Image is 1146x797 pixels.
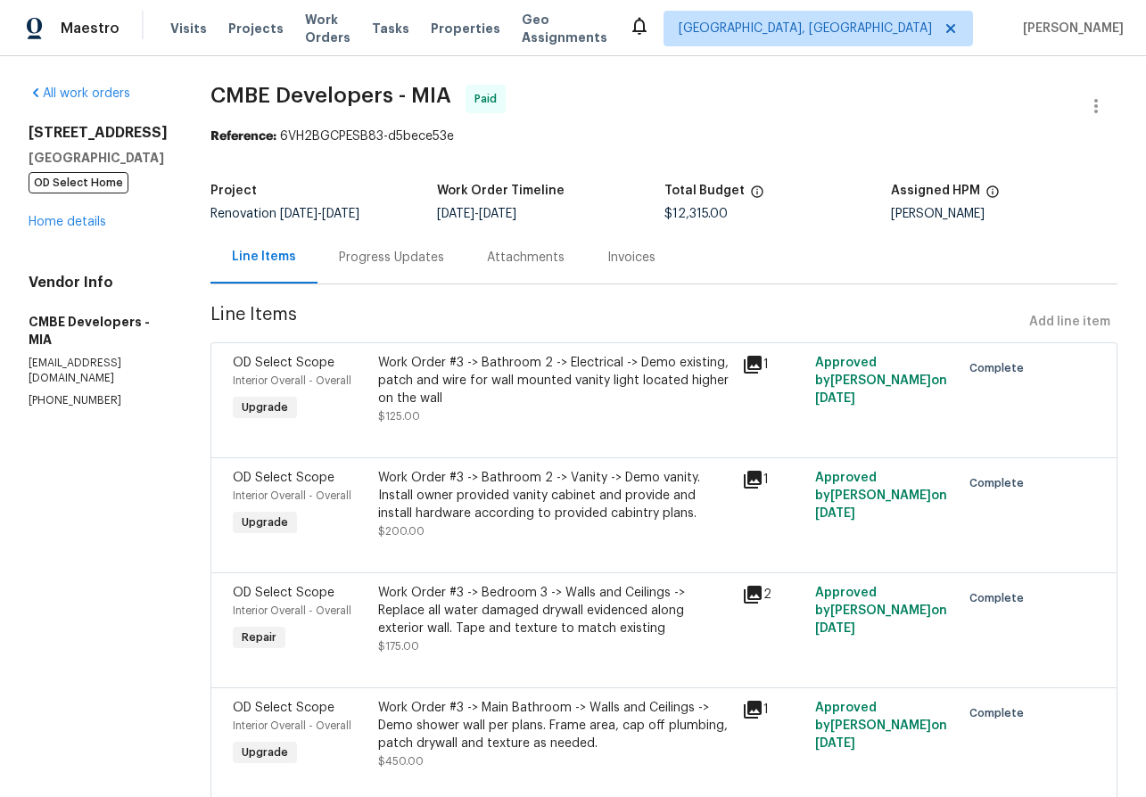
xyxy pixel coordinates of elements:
h5: Total Budget [664,185,745,197]
p: [PHONE_NUMBER] [29,393,168,408]
span: Complete [969,589,1031,607]
div: Line Items [232,248,296,266]
span: Interior Overall - Overall [233,605,351,616]
span: [DATE] [322,208,359,220]
span: [GEOGRAPHIC_DATA], [GEOGRAPHIC_DATA] [679,20,932,37]
span: OD Select Scope [233,702,334,714]
span: - [280,208,359,220]
div: 1 [742,354,804,375]
span: Upgrade [235,398,295,416]
span: Geo Assignments [522,11,607,46]
div: 2 [742,584,804,605]
span: Paid [474,90,504,108]
span: [DATE] [815,622,855,635]
b: Reference: [210,130,276,143]
span: Tasks [372,22,409,35]
span: Complete [969,359,1031,377]
span: CMBE Developers - MIA [210,85,451,106]
h5: CMBE Developers - MIA [29,313,168,349]
span: - [437,208,516,220]
span: OD Select Home [29,172,128,193]
span: Approved by [PERSON_NAME] on [815,702,947,750]
span: Line Items [210,306,1022,339]
div: Progress Updates [339,249,444,267]
h5: Assigned HPM [891,185,980,197]
span: Projects [228,20,284,37]
span: $125.00 [378,411,420,422]
div: Work Order #3 -> Bathroom 2 -> Vanity -> Demo vanity. Install owner provided vanity cabinet and p... [378,469,731,522]
span: Work Orders [305,11,350,46]
span: [DATE] [437,208,474,220]
span: Visits [170,20,207,37]
span: $200.00 [378,526,425,537]
span: Renovation [210,208,359,220]
div: [PERSON_NAME] [891,208,1117,220]
a: Home details [29,216,106,228]
span: Approved by [PERSON_NAME] on [815,587,947,635]
div: 1 [742,699,804,720]
span: [PERSON_NAME] [1016,20,1124,37]
span: Approved by [PERSON_NAME] on [815,357,947,405]
div: 1 [742,469,804,490]
span: OD Select Scope [233,357,334,369]
div: Invoices [607,249,655,267]
span: $12,315.00 [664,208,728,220]
span: Upgrade [235,744,295,761]
div: 6VH2BGCPESB83-d5bece53e [210,127,1117,145]
span: Maestro [61,20,120,37]
span: [DATE] [479,208,516,220]
span: Interior Overall - Overall [233,375,351,386]
span: [DATE] [815,392,855,405]
h4: Vendor Info [29,274,168,292]
div: Work Order #3 -> Main Bathroom -> Walls and Ceilings -> Demo shower wall per plans. Frame area, c... [378,699,731,752]
span: [DATE] [280,208,317,220]
span: $175.00 [378,641,419,652]
span: $450.00 [378,756,424,767]
h5: [GEOGRAPHIC_DATA] [29,149,168,167]
a: All work orders [29,87,130,100]
span: [DATE] [815,737,855,750]
div: Attachments [487,249,565,267]
div: Work Order #3 -> Bedroom 3 -> Walls and Ceilings -> Replace all water damaged drywall evidenced a... [378,584,731,637]
span: Complete [969,704,1031,722]
span: Interior Overall - Overall [233,490,351,501]
span: OD Select Scope [233,587,334,599]
span: Repair [235,629,284,646]
h2: [STREET_ADDRESS] [29,124,168,142]
div: Work Order #3 -> Bathroom 2 -> Electrical -> Demo existing, patch and wire for wall mounted vanit... [378,354,731,407]
span: Complete [969,474,1031,492]
span: Approved by [PERSON_NAME] on [815,472,947,520]
span: Interior Overall - Overall [233,720,351,731]
h5: Project [210,185,257,197]
span: Properties [431,20,500,37]
p: [EMAIL_ADDRESS][DOMAIN_NAME] [29,356,168,386]
span: The hpm assigned to this work order. [985,185,1000,208]
h5: Work Order Timeline [437,185,565,197]
span: The total cost of line items that have been proposed by Opendoor. This sum includes line items th... [750,185,764,208]
span: Upgrade [235,514,295,531]
span: OD Select Scope [233,472,334,484]
span: [DATE] [815,507,855,520]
